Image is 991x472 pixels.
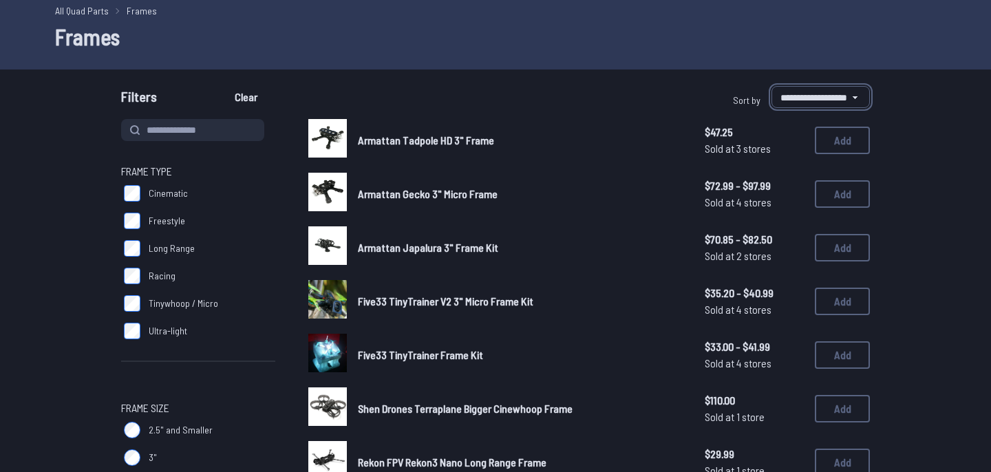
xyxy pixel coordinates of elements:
span: Armattan Japalura 3" Frame Kit [358,241,498,254]
a: image [308,280,347,323]
img: image [308,280,347,319]
span: $35.20 - $40.99 [705,285,804,301]
a: Rekon FPV Rekon3 Nano Long Range Frame [358,454,683,471]
span: Rekon FPV Rekon3 Nano Long Range Frame [358,455,546,469]
input: Tinywhoop / Micro [124,295,140,312]
span: 3" [149,451,157,464]
span: $72.99 - $97.99 [705,178,804,194]
button: Add [815,395,870,422]
span: Sold at 2 stores [705,248,804,264]
a: Armattan Tadpole HD 3" Frame [358,132,683,149]
img: image [308,173,347,211]
a: All Quad Parts [55,3,109,18]
span: Freestyle [149,214,185,228]
span: Sold at 4 stores [705,355,804,372]
a: image [308,387,347,430]
span: Sold at 1 store [705,409,804,425]
a: Five33 TinyTrainer Frame Kit [358,347,683,363]
span: Cinematic [149,186,188,200]
button: Add [815,234,870,261]
span: Five33 TinyTrainer V2 3" Micro Frame Kit [358,294,533,308]
a: Frames [127,3,157,18]
select: Sort by [771,86,870,108]
img: image [308,387,347,426]
input: Ultra-light [124,323,140,339]
span: Frame Type [121,163,172,180]
span: $47.25 [705,124,804,140]
span: Sold at 4 stores [705,194,804,211]
span: Tinywhoop / Micro [149,297,218,310]
span: 2.5" and Smaller [149,423,213,437]
button: Add [815,127,870,154]
span: Five33 TinyTrainer Frame Kit [358,348,483,361]
span: Ultra-light [149,324,187,338]
span: Shen Drones Terraplane Bigger Cinewhoop Frame [358,402,573,415]
button: Add [815,341,870,369]
a: image [308,226,347,269]
h1: Frames [55,20,936,53]
a: Armattan Japalura 3" Frame Kit [358,239,683,256]
span: $29.99 [705,446,804,462]
input: 3" [124,449,140,466]
span: Armattan Tadpole HD 3" Frame [358,133,494,147]
img: image [308,119,347,158]
button: Clear [223,86,269,108]
span: $33.00 - $41.99 [705,339,804,355]
span: Frame Size [121,400,169,416]
input: Racing [124,268,140,284]
span: Racing [149,269,175,283]
button: Add [815,180,870,208]
a: image [308,334,347,376]
span: Sold at 3 stores [705,140,804,157]
a: Armattan Gecko 3" Micro Frame [358,186,683,202]
img: image [308,334,347,372]
input: Freestyle [124,213,140,229]
a: image [308,173,347,215]
span: $110.00 [705,392,804,409]
span: Long Range [149,242,195,255]
a: image [308,119,347,162]
img: image [308,226,347,265]
input: Long Range [124,240,140,257]
span: Sort by [733,94,760,106]
a: Shen Drones Terraplane Bigger Cinewhoop Frame [358,400,683,417]
button: Add [815,288,870,315]
span: $70.85 - $82.50 [705,231,804,248]
span: Filters [121,86,157,114]
span: Sold at 4 stores [705,301,804,318]
input: 2.5" and Smaller [124,422,140,438]
a: Five33 TinyTrainer V2 3" Micro Frame Kit [358,293,683,310]
span: Armattan Gecko 3" Micro Frame [358,187,498,200]
input: Cinematic [124,185,140,202]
